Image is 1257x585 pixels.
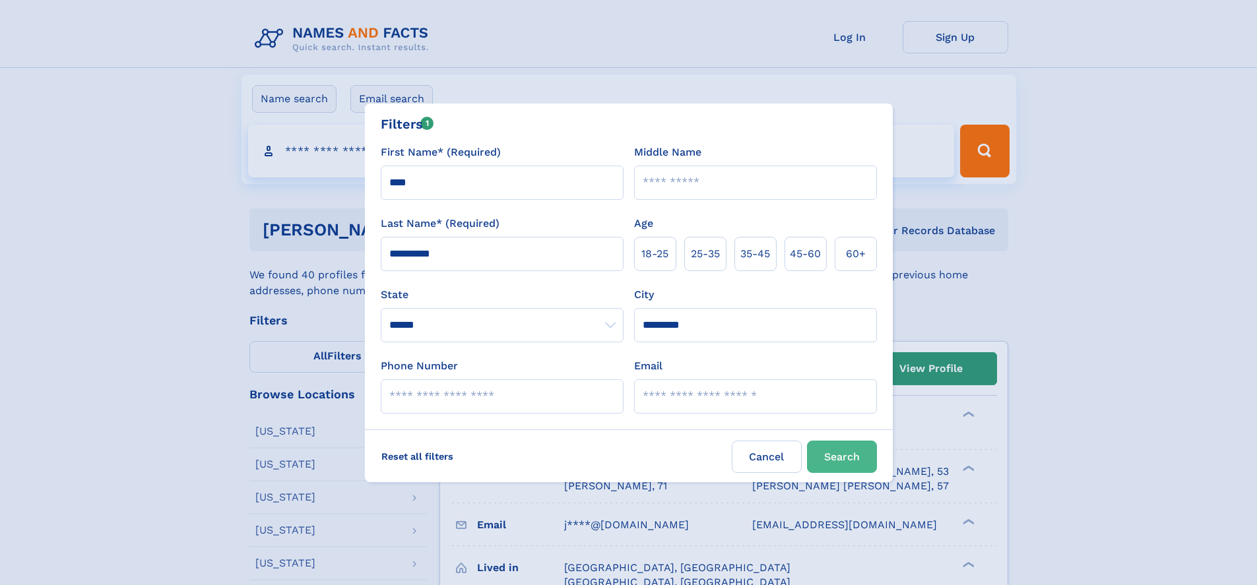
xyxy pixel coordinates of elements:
span: 18‑25 [641,246,668,262]
label: Cancel [732,441,802,473]
label: State [381,287,624,303]
label: City [634,287,654,303]
label: Email [634,358,662,374]
span: 60+ [846,246,866,262]
label: Phone Number [381,358,458,374]
label: Middle Name [634,144,701,160]
span: 25‑35 [691,246,720,262]
div: Filters [381,114,434,134]
label: Reset all filters [373,441,462,472]
button: Search [807,441,877,473]
span: 35‑45 [740,246,770,262]
label: First Name* (Required) [381,144,501,160]
label: Age [634,216,653,231]
label: Last Name* (Required) [381,216,500,231]
span: 45‑60 [790,246,821,262]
